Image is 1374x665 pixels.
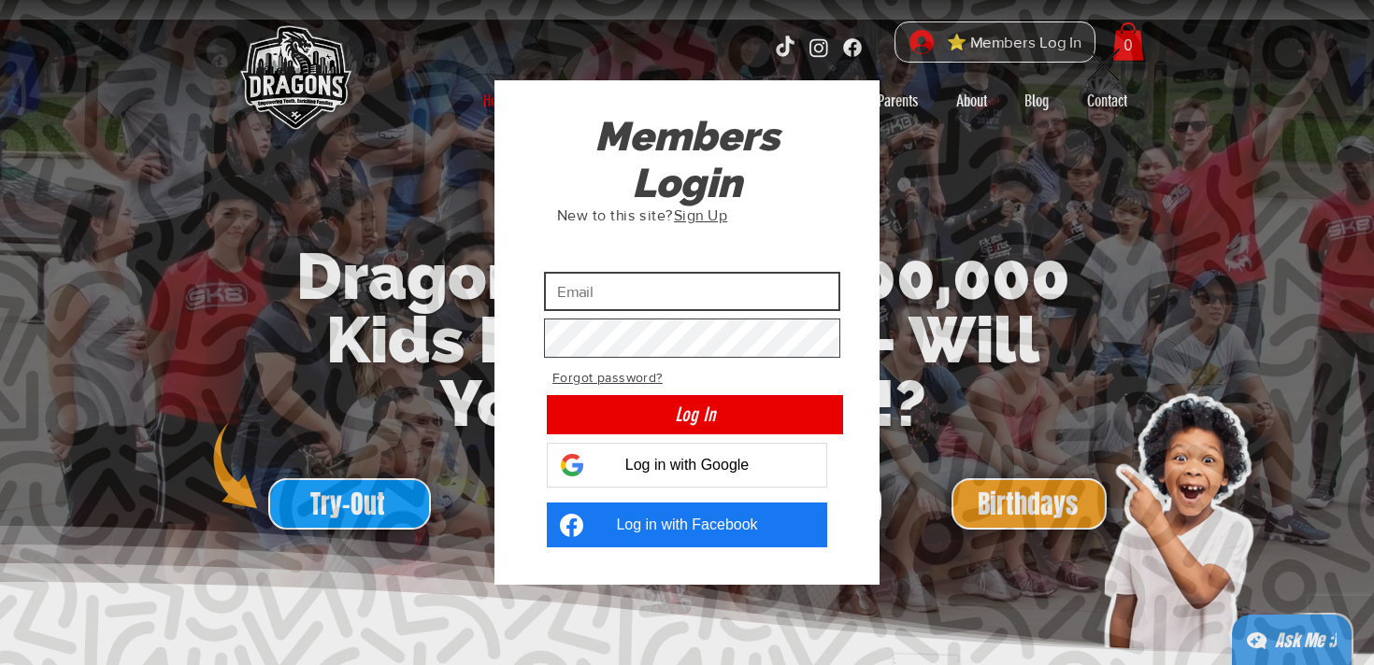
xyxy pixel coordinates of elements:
[616,516,757,533] span: Log in with Facebook
[547,443,827,488] button: Log in with Google
[625,457,750,474] span: Log in with Google
[552,370,663,385] span: Forgot password?
[1087,49,1120,81] div: Back to site
[547,502,827,547] button: Log in with Facebook
[557,207,728,223] span: New to this site?
[594,113,780,206] span: Members Login
[544,272,840,311] input: Email
[674,207,727,223] span: Sign Up
[675,401,716,428] span: Log In
[547,395,843,434] button: Log In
